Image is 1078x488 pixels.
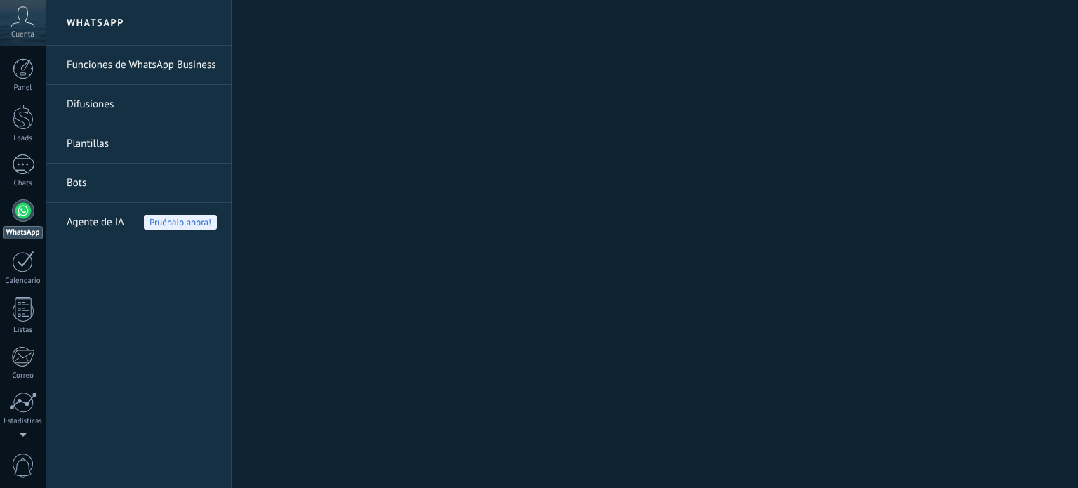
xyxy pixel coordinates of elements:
div: WhatsApp [3,226,43,239]
div: Calendario [3,277,44,286]
span: Pruébalo ahora! [144,215,217,230]
a: Funciones de WhatsApp Business [67,46,217,85]
div: Correo [3,371,44,381]
li: Bots [46,164,231,203]
span: Cuenta [11,30,34,39]
span: Agente de IA [67,203,124,242]
div: Chats [3,179,44,188]
a: Agente de IAPruébalo ahora! [67,203,217,242]
div: Leads [3,134,44,143]
li: Plantillas [46,124,231,164]
a: Difusiones [67,85,217,124]
li: Difusiones [46,85,231,124]
a: Bots [67,164,217,203]
div: Listas [3,326,44,335]
div: Panel [3,84,44,93]
li: Agente de IA [46,203,231,242]
a: Plantillas [67,124,217,164]
div: Estadísticas [3,417,44,426]
li: Funciones de WhatsApp Business [46,46,231,85]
